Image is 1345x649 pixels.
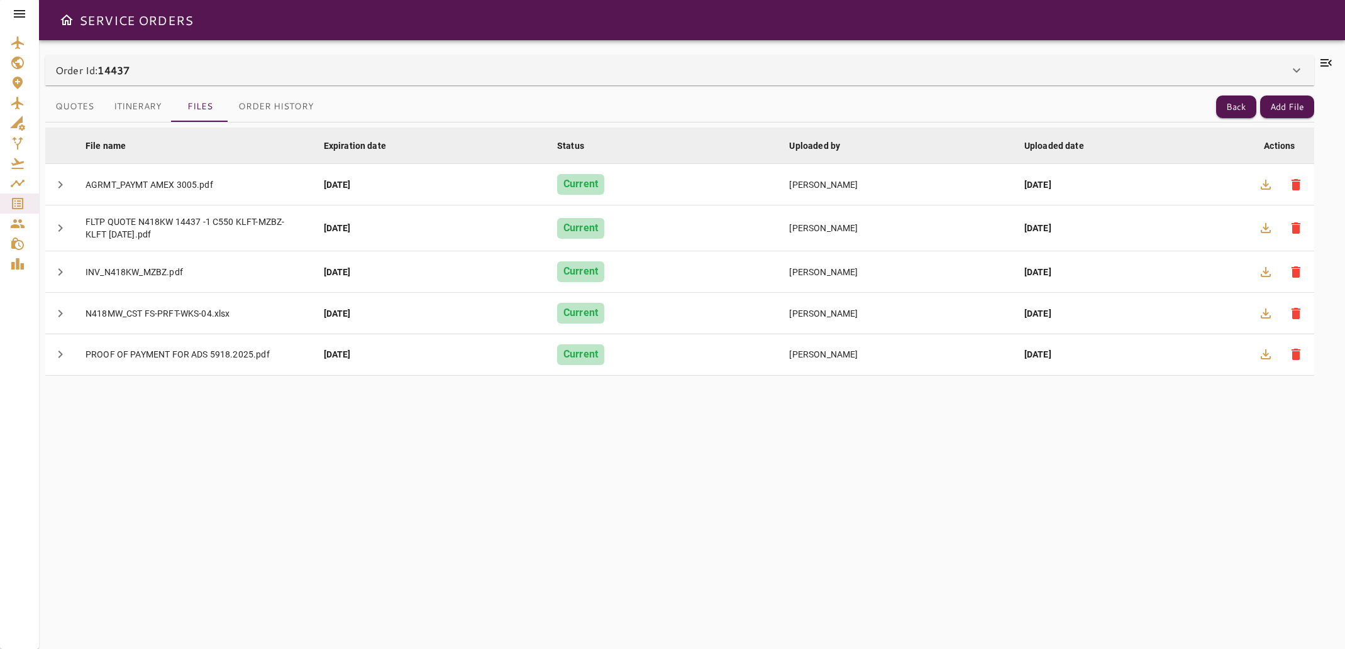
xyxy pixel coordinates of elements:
div: [PERSON_NAME] [789,266,1004,278]
span: delete [1288,306,1303,321]
span: File name [86,138,142,153]
button: Delete file [1281,170,1311,200]
div: Current [557,218,604,239]
div: [PERSON_NAME] [789,307,1004,320]
div: [DATE] [324,307,537,320]
div: [DATE] [1024,178,1237,191]
span: chevron_right [53,265,68,280]
div: [DATE] [1024,307,1237,320]
button: Order History [228,92,324,122]
button: Back [1216,95,1256,119]
div: [DATE] [324,348,537,361]
b: 14437 [97,63,130,77]
p: Order Id: [55,63,130,78]
button: Open drawer [54,8,79,33]
span: delete [1288,265,1303,280]
div: File name [86,138,126,153]
div: Current [557,344,604,365]
div: Status [557,138,584,153]
span: chevron_right [53,177,68,192]
div: AGRMT_PAYMT AMEX 3005.pdf [86,178,304,191]
div: Uploaded by [789,138,840,153]
div: Expiration date [324,138,386,153]
span: delete [1288,347,1303,362]
button: Quotes [45,92,104,122]
span: delete [1288,177,1303,192]
button: Itinerary [104,92,172,122]
div: [DATE] [324,178,537,191]
div: [DATE] [1024,266,1237,278]
h6: SERVICE ORDERS [79,10,193,30]
div: Uploaded date [1024,138,1084,153]
div: [DATE] [324,222,537,234]
div: [PERSON_NAME] [789,222,1004,234]
button: Delete file [1281,339,1311,369]
button: Add File [1260,95,1314,119]
span: chevron_right [53,221,68,236]
div: [PERSON_NAME] [789,178,1004,191]
button: Files [172,92,228,122]
span: chevron_right [53,347,68,362]
div: Current [557,261,604,282]
div: [DATE] [1024,348,1237,361]
div: [PERSON_NAME] [789,348,1004,361]
div: [DATE] [324,266,537,278]
div: N418MW_CST FS-PRFT-WKS-04.xlsx [86,307,304,320]
div: [DATE] [1024,222,1237,234]
button: Download file [1251,170,1281,200]
div: PROOF OF PAYMENT FOR ADS 5918.2025.pdf [86,348,304,361]
button: Delete file [1281,257,1311,287]
div: Current [557,174,604,195]
span: chevron_right [53,306,68,321]
span: Expiration date [324,138,402,153]
span: Status [557,138,601,153]
button: Download file [1251,213,1281,243]
div: Order Id:14437 [45,55,1314,85]
div: FLTP QUOTE N418KW 14437 -1 C550 KLFT-MZBZ-KLFT [DATE].pdf [86,215,304,241]
div: basic tabs example [45,92,324,122]
button: Download file [1251,257,1281,287]
span: Uploaded by [789,138,856,153]
div: Current [557,303,604,324]
span: delete [1288,221,1303,236]
div: INV_N418KW_MZBZ.pdf [86,266,304,278]
span: Uploaded date [1024,138,1100,153]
